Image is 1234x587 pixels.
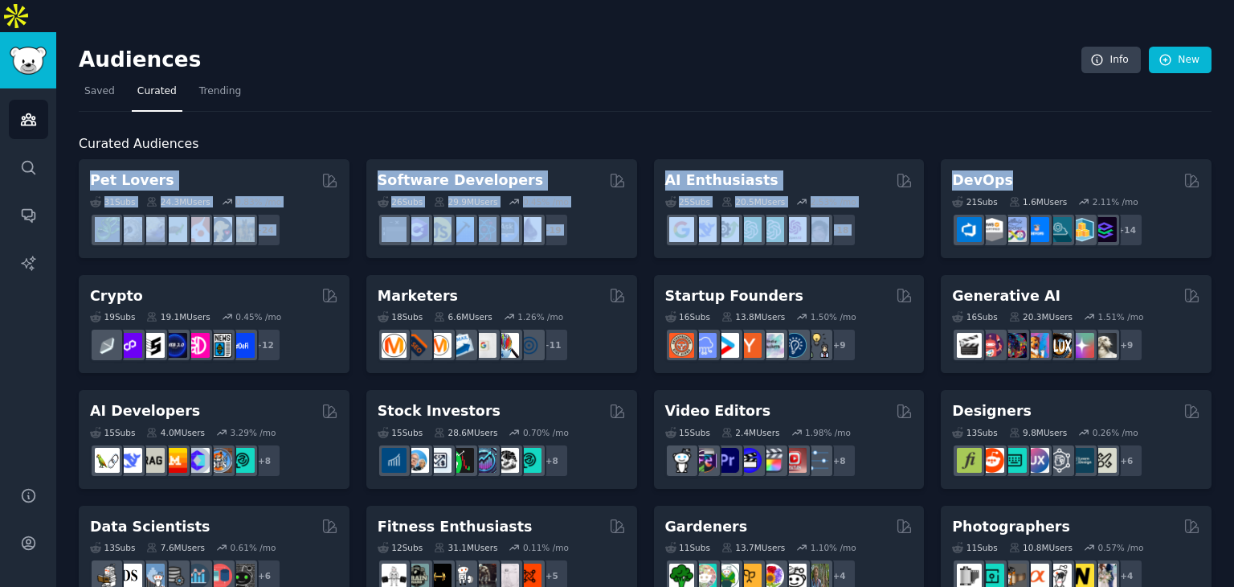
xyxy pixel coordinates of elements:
img: VideoEditors [737,448,762,473]
img: PetAdvice [207,217,232,242]
img: Trading [449,448,474,473]
img: swingtrading [494,448,519,473]
img: finalcutpro [759,448,784,473]
div: 10.8M Users [1009,542,1073,553]
img: indiehackers [759,333,784,358]
img: starryai [1069,333,1094,358]
img: editors [692,448,717,473]
div: 0.11 % /mo [523,542,569,553]
img: Docker_DevOps [1002,217,1027,242]
img: AIDevelopersSociety [230,448,255,473]
img: ycombinator [737,333,762,358]
div: 20.5M Users [721,196,785,207]
img: dalle2 [979,333,1004,358]
div: 12 Sub s [378,542,423,553]
span: Trending [199,84,241,99]
div: + 9 [823,328,856,362]
div: 0.57 % /mo [1097,542,1143,553]
h2: Fitness Enthusiasts [378,517,533,537]
img: UXDesign [1024,448,1049,473]
img: postproduction [804,448,829,473]
img: typography [957,448,982,473]
img: llmops [207,448,232,473]
div: + 11 [535,328,569,362]
img: EntrepreneurRideAlong [669,333,694,358]
div: 31.1M Users [434,542,497,553]
img: reactnative [472,217,496,242]
span: Saved [84,84,115,99]
img: bigseo [404,333,429,358]
div: 26 Sub s [378,196,423,207]
div: 29.9M Users [434,196,497,207]
h2: Gardeners [665,517,748,537]
img: technicalanalysis [517,448,541,473]
img: logodesign [979,448,1004,473]
h2: Video Editors [665,401,771,421]
img: OnlineMarketing [517,333,541,358]
div: 0.26 % /mo [1093,427,1138,438]
img: defiblockchain [185,333,210,358]
img: learndesign [1069,448,1094,473]
img: MistralAI [162,448,187,473]
div: 25 Sub s [665,196,710,207]
div: 3.29 % /mo [231,427,276,438]
h2: Startup Founders [665,286,803,306]
div: 0.83 % /mo [235,196,281,207]
img: DreamBooth [1092,333,1117,358]
div: 2.11 % /mo [1093,196,1138,207]
img: elixir [517,217,541,242]
img: turtle [162,217,187,242]
img: startup [714,333,739,358]
div: + 8 [823,444,856,478]
div: + 18 [823,213,856,247]
div: 16 Sub s [952,311,997,322]
img: sdforall [1024,333,1049,358]
img: ballpython [117,217,142,242]
div: 1.98 % /mo [805,427,851,438]
img: chatgpt_promptDesign [737,217,762,242]
h2: Designers [952,401,1032,421]
img: userexperience [1047,448,1072,473]
div: 6.6M Users [434,311,492,322]
img: azuredevops [957,217,982,242]
img: googleads [472,333,496,358]
h2: Photographers [952,517,1070,537]
div: 4.0M Users [146,427,205,438]
div: 0.61 % /mo [231,542,276,553]
div: + 12 [247,328,281,362]
img: AItoolsCatalog [714,217,739,242]
a: Info [1081,47,1141,74]
h2: AI Enthusiasts [665,170,778,191]
img: deepdream [1002,333,1027,358]
img: DeepSeek [692,217,717,242]
img: growmybusiness [804,333,829,358]
img: AWS_Certified_Experts [979,217,1004,242]
div: + 14 [1109,213,1143,247]
div: 13.7M Users [721,542,785,553]
img: aws_cdk [1069,217,1094,242]
h2: Pet Lovers [90,170,174,191]
div: 13 Sub s [90,542,135,553]
a: Curated [132,79,182,112]
img: GummySearch logo [10,47,47,75]
img: Entrepreneurship [782,333,807,358]
div: 24.3M Users [146,196,210,207]
div: 13.8M Users [721,311,785,322]
img: software [382,217,407,242]
img: defi_ [230,333,255,358]
div: 1.26 % /mo [517,311,563,322]
img: gopro [669,448,694,473]
div: 1.51 % /mo [1097,311,1143,322]
img: DeepSeek [117,448,142,473]
div: 1.50 % /mo [811,311,856,322]
div: 9.8M Users [1009,427,1068,438]
div: 0.70 % /mo [523,427,569,438]
img: web3 [162,333,187,358]
div: + 6 [1109,444,1143,478]
div: 13 Sub s [952,427,997,438]
div: + 8 [247,444,281,478]
div: 19 Sub s [90,311,135,322]
img: herpetology [95,217,120,242]
img: aivideo [957,333,982,358]
img: AskMarketing [427,333,452,358]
